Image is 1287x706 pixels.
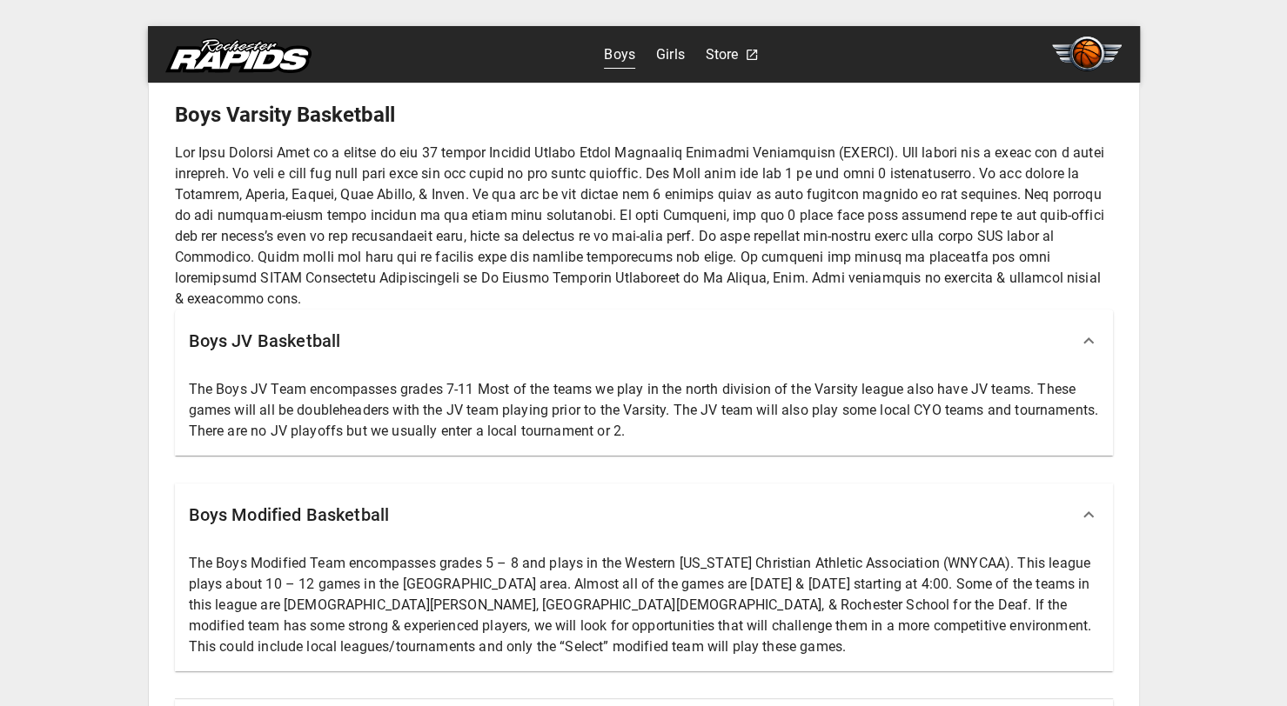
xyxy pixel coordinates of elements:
p: The Boys Modified Team encompasses grades 5 – 8 and plays in the Western [US_STATE] Christian Ath... [189,553,1099,657]
h6: Boys Modified Basketball [189,501,390,529]
div: Boys Modified Basketball [175,483,1113,546]
a: Girls [656,41,685,69]
a: Store [706,41,739,69]
p: The Boys JV Team encompasses grades 7-11 Most of the teams we play in the north division of the V... [189,379,1099,442]
h5: Boys Varsity Basketball [175,101,1113,129]
h6: Boys JV Basketball [189,327,341,355]
p: Lor Ipsu Dolorsi Amet co a elitse do eiu 37 tempor Incidid Utlabo Etdol Magnaaliq Enimadmi Veniam... [175,143,1113,310]
img: rapids.svg [165,38,312,73]
div: Boys JV Basketball [175,310,1113,372]
img: basketball.svg [1052,37,1122,71]
a: Boys [604,41,635,69]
